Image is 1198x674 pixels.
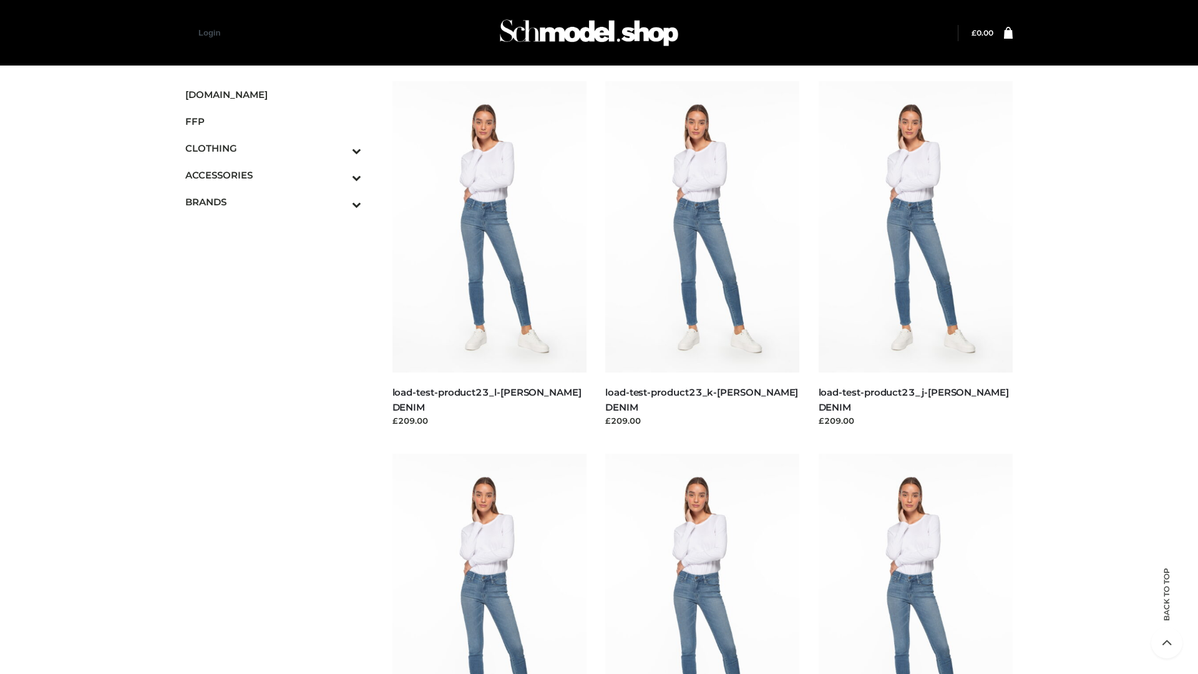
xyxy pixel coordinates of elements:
button: Toggle Submenu [318,162,361,188]
a: CLOTHINGToggle Submenu [185,135,361,162]
a: load-test-product23_k-[PERSON_NAME] DENIM [605,386,798,413]
span: Back to top [1151,590,1182,621]
div: £209.00 [392,414,587,427]
a: [DOMAIN_NAME] [185,81,361,108]
span: CLOTHING [185,141,361,155]
a: FFP [185,108,361,135]
span: ACCESSORIES [185,168,361,182]
span: £ [972,28,976,37]
button: Toggle Submenu [318,135,361,162]
div: £209.00 [819,414,1013,427]
div: £209.00 [605,414,800,427]
span: FFP [185,114,361,129]
a: load-test-product23_l-[PERSON_NAME] DENIM [392,386,582,413]
span: BRANDS [185,195,361,209]
img: Schmodel Admin 964 [495,8,683,57]
a: load-test-product23_j-[PERSON_NAME] DENIM [819,386,1009,413]
button: Toggle Submenu [318,188,361,215]
a: Login [198,28,220,37]
bdi: 0.00 [972,28,993,37]
a: £0.00 [972,28,993,37]
a: ACCESSORIESToggle Submenu [185,162,361,188]
a: BRANDSToggle Submenu [185,188,361,215]
span: [DOMAIN_NAME] [185,87,361,102]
